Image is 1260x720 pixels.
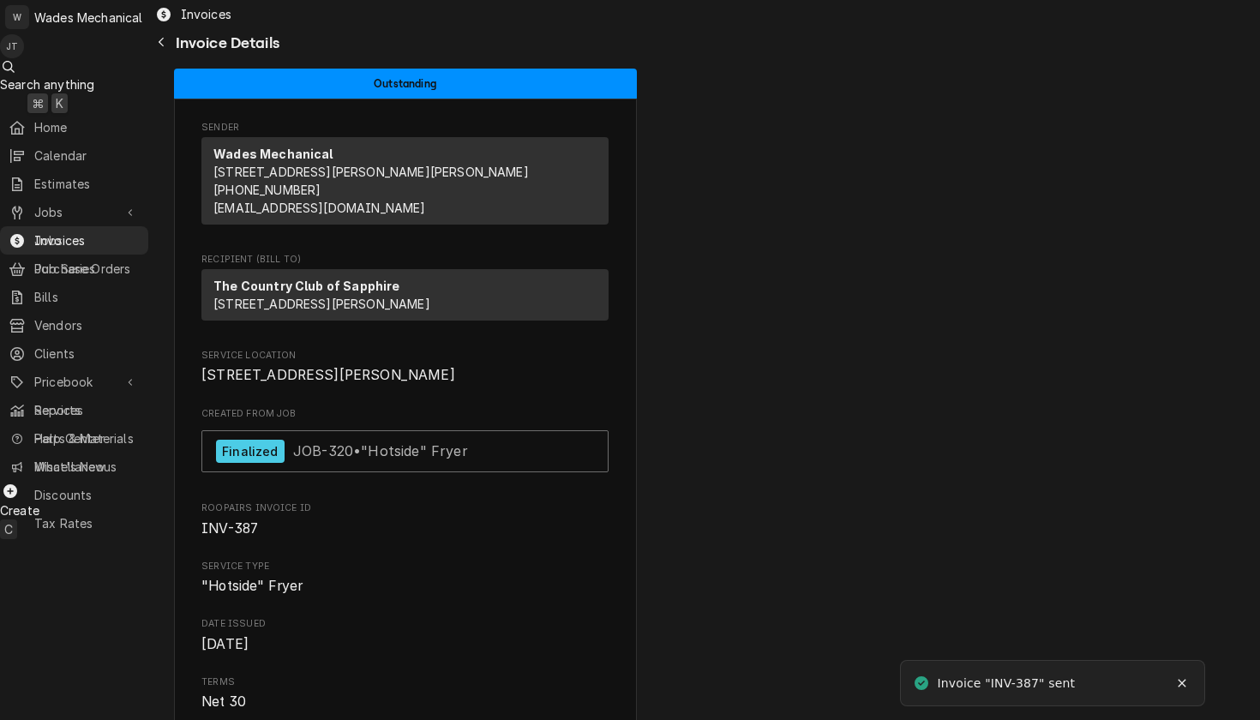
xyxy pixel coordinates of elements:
[201,634,609,655] span: Date Issued
[201,617,609,631] span: Date Issued
[34,231,140,249] span: Invoices
[201,430,609,472] a: View Job
[56,94,63,112] span: K
[201,367,455,383] span: [STREET_ADDRESS][PERSON_NAME]
[201,137,609,225] div: Sender
[201,576,609,597] span: Service Type
[34,458,138,476] span: What's New
[201,675,609,689] span: Terms
[34,260,140,278] span: Purchase Orders
[201,253,609,267] span: Recipient (Bill To)
[201,501,609,538] div: Roopairs Invoice ID
[201,578,303,594] span: "Hotside" Fryer
[213,183,321,197] a: [PHONE_NUMBER]
[216,440,284,463] div: Finalized
[201,501,609,515] span: Roopairs Invoice ID
[5,5,29,29] div: W
[32,94,44,112] span: ⌘
[201,269,609,327] div: Recipient (Bill To)
[201,137,609,231] div: Sender
[148,28,176,56] button: Navigate back
[201,269,609,321] div: Recipient (Bill To)
[293,442,468,459] span: JOB-320 • "Hotside" Fryer
[34,175,140,193] span: Estimates
[201,349,609,386] div: Service Location
[201,253,609,328] div: Invoice Recipient
[34,9,143,27] div: Wades Mechanical
[374,78,436,89] span: Outstanding
[201,693,246,710] span: Net 30
[213,201,425,215] a: [EMAIL_ADDRESS][DOMAIN_NAME]
[201,121,609,232] div: Invoice Sender
[213,147,333,161] strong: Wades Mechanical
[213,297,430,311] span: [STREET_ADDRESS][PERSON_NAME]
[34,118,140,136] span: Home
[201,407,609,481] div: Created From Job
[201,560,609,597] div: Service Type
[34,345,140,363] span: Clients
[201,519,609,539] span: Roopairs Invoice ID
[201,407,609,421] span: Created From Job
[201,617,609,654] div: Date Issued
[937,675,1077,693] div: Invoice "INV-387" sent
[176,34,279,51] span: Invoice Details
[181,5,231,23] span: Invoices
[201,675,609,712] div: Terms
[34,316,140,334] span: Vendors
[34,373,114,391] span: Pricebook
[34,486,140,504] span: Discounts
[34,203,114,221] span: Jobs
[34,401,140,419] span: Reports
[201,365,609,386] span: Service Location
[174,69,637,99] div: Status
[201,636,249,652] span: [DATE]
[213,279,399,293] strong: The Country Club of Sapphire
[4,520,13,538] span: C
[201,349,609,363] span: Service Location
[201,560,609,573] span: Service Type
[201,692,609,712] span: Terms
[34,147,140,165] span: Calendar
[34,514,140,532] span: Tax Rates
[34,288,140,306] span: Bills
[201,520,258,537] span: INV-387
[34,429,138,447] span: Help Center
[213,165,529,179] span: [STREET_ADDRESS][PERSON_NAME][PERSON_NAME]
[201,121,609,135] span: Sender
